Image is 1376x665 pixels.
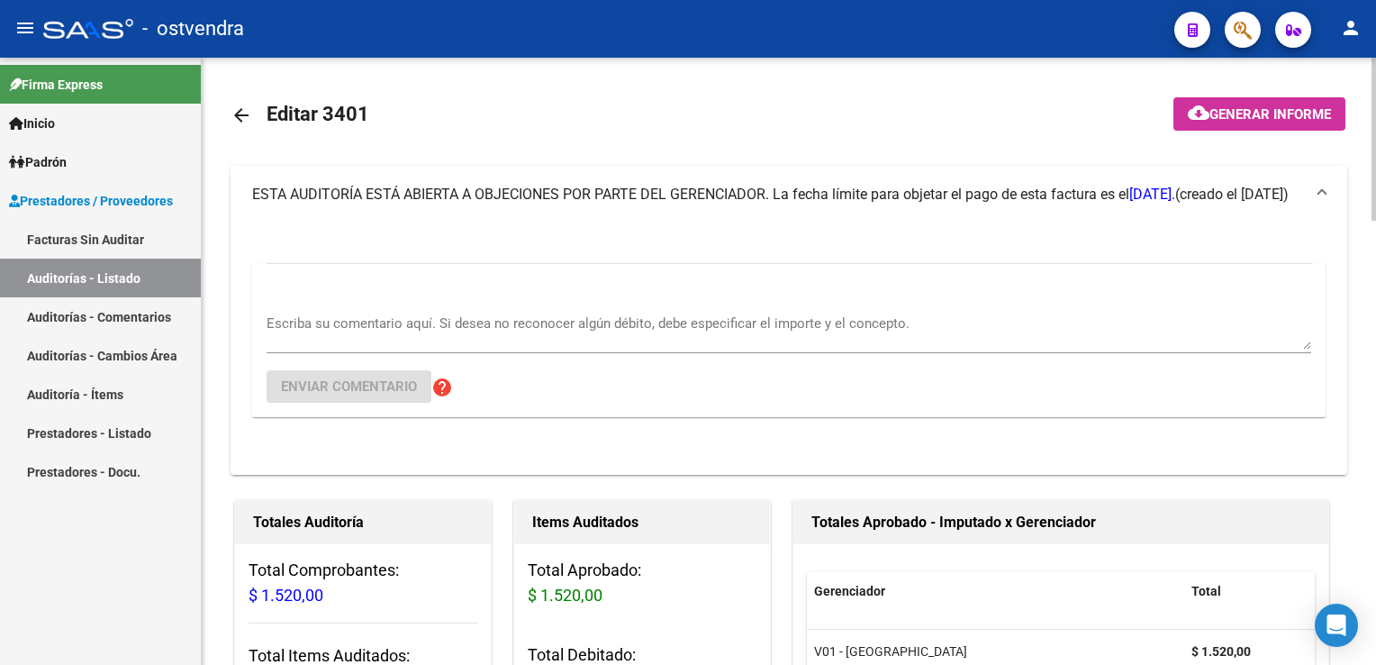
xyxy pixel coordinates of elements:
datatable-header-cell: Total [1184,572,1301,611]
mat-icon: arrow_back [231,105,252,126]
span: Generar informe [1209,106,1331,123]
span: [DATE]. [1129,186,1175,203]
button: Enviar comentario [267,370,431,403]
h3: Total Aprobado: [528,558,756,608]
strong: $ 1.520,00 [1191,644,1251,659]
div: ESTA AUDITORÍA ESTÁ ABIERTA A OBJECIONES POR PARTE DEL GERENCIADOR. La fecha límite para objetar ... [231,223,1347,475]
span: $ 1.520,00 [528,586,602,605]
mat-icon: cloud_download [1188,102,1209,123]
div: Open Intercom Messenger [1315,604,1358,647]
span: Prestadores / Proveedores [9,191,173,211]
span: Padrón [9,152,67,172]
mat-expansion-panel-header: ESTA AUDITORÍA ESTÁ ABIERTA A OBJECIONES POR PARTE DEL GERENCIADOR. La fecha límite para objetar ... [231,166,1347,223]
span: Total [1191,584,1221,598]
h3: Total Comprobantes: [249,558,477,608]
span: Editar 3401 [267,103,369,125]
h1: Totales Auditoría [253,508,473,537]
h1: Totales Aprobado - Imputado x Gerenciador [811,508,1310,537]
span: Firma Express [9,75,103,95]
span: Inicio [9,114,55,133]
span: Enviar comentario [281,378,417,395]
span: - ostvendra [142,9,244,49]
button: Generar informe [1173,97,1345,131]
span: (creado el [DATE]) [1175,185,1289,205]
span: $ 1.520,00 [249,586,323,605]
h1: Items Auditados [532,508,752,537]
mat-icon: help [431,377,453,398]
mat-icon: person [1340,17,1362,39]
mat-icon: menu [14,17,36,39]
datatable-header-cell: Gerenciador [807,572,1184,611]
span: Gerenciador [814,584,885,598]
span: V01 - [GEOGRAPHIC_DATA] [814,644,967,659]
span: ESTA AUDITORÍA ESTÁ ABIERTA A OBJECIONES POR PARTE DEL GERENCIADOR. La fecha límite para objetar ... [252,186,1175,203]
